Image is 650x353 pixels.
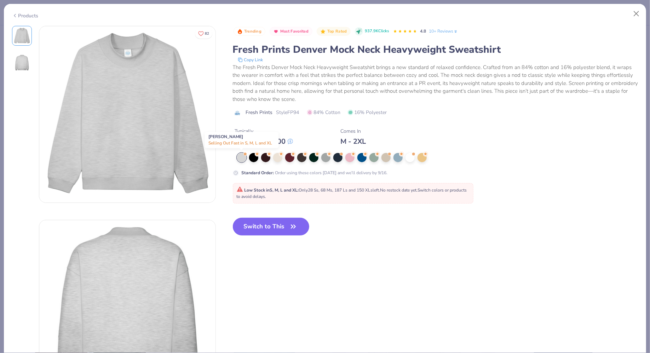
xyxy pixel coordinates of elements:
div: Products [12,12,39,19]
span: No restock date yet. [380,187,418,193]
span: Trending [244,29,261,33]
span: Selling Out Fast in S, M, L and XL [209,141,272,146]
span: Fresh Prints [246,109,273,116]
div: Typically [235,127,293,135]
strong: Standard Order : [242,170,274,176]
button: Badge Button [317,27,351,36]
span: Most Favorited [280,29,309,33]
span: 16% Polyester [348,109,387,116]
img: Trending sort [237,29,243,34]
button: Switch to This [233,218,310,235]
span: Only 28 Ss, 68 Ms, 187 Ls and 150 XLs left. Switch colors or products to avoid delays. [237,187,467,199]
img: brand logo [233,110,242,116]
div: M - 2XL [341,137,366,146]
img: Most Favorited sort [273,29,279,34]
button: Badge Button [270,27,312,36]
span: Style FP94 [276,109,299,116]
span: Top Rated [327,29,347,33]
div: Order using these colors [DATE] and we’ll delivery by 9/16. [242,170,388,176]
div: 4.8 Stars [393,26,417,37]
div: Comes In [341,127,366,135]
span: 4.8 [420,28,426,34]
button: copy to clipboard [236,56,265,63]
button: Close [630,7,643,21]
img: Back [13,54,30,71]
img: Front [39,26,215,203]
div: The Fresh Prints Denver Mock Neck Heavyweight Sweatshirt brings a new standard of relaxed confide... [233,63,638,103]
strong: Low Stock in S, M, L and XL : [245,187,299,193]
button: Badge Button [234,27,265,36]
a: 10+ Reviews [429,28,458,34]
div: [PERSON_NAME] [205,132,279,148]
span: 937.9K Clicks [365,28,389,34]
div: $ 52.00 - $ 60.00 [235,137,293,146]
img: Front [13,27,30,44]
img: Top Rated sort [320,29,326,34]
div: Fresh Prints Denver Mock Neck Heavyweight Sweatshirt [233,43,638,56]
button: Like [195,28,212,39]
span: 84% Cotton [307,109,341,116]
span: 82 [205,32,209,35]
